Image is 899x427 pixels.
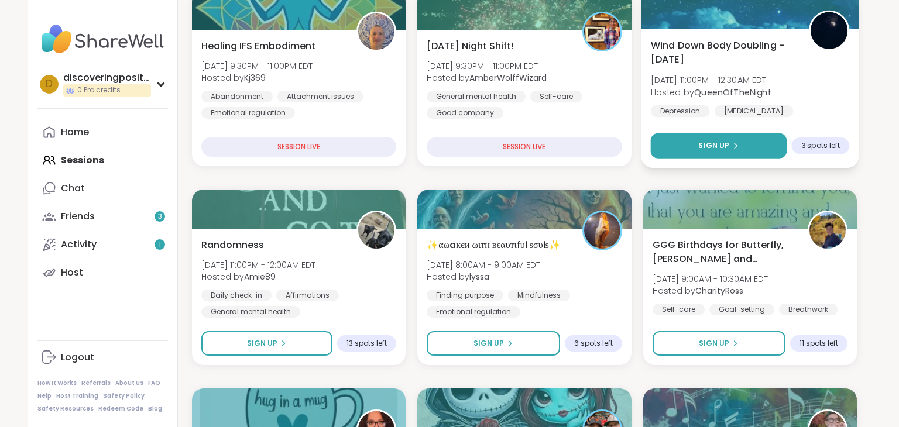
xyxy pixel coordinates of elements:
[98,405,143,413] a: Redeem Code
[427,238,560,252] span: ✨αωaкєи ωιтн вєαυтιfυℓ ѕσυℓѕ✨
[694,86,771,98] b: QueenOfTheNight
[699,338,729,349] span: Sign Up
[61,266,83,279] div: Host
[811,12,847,49] img: QueenOfTheNight
[427,259,540,271] span: [DATE] 8:00AM - 9:00AM EDT
[346,339,387,348] span: 13 spots left
[77,85,121,95] span: 0 Pro credits
[427,271,540,283] span: Hosted by
[358,13,394,50] img: Kj369
[201,306,300,318] div: General mental health
[115,379,143,387] a: About Us
[650,86,771,98] span: Hosted by
[37,174,168,202] a: Chat
[809,212,846,249] img: CharityRoss
[247,338,277,349] span: Sign Up
[201,91,273,102] div: Abandonment
[653,304,705,315] div: Self-care
[81,379,111,387] a: Referrals
[469,72,547,84] b: AmberWolffWizard
[653,273,768,285] span: [DATE] 9:00AM - 10:30AM EDT
[37,19,168,60] img: ShareWell Nav Logo
[201,39,315,53] span: Healing IFS Embodiment
[801,141,840,150] span: 3 spots left
[37,118,168,146] a: Home
[427,72,547,84] span: Hosted by
[508,290,570,301] div: Mindfulness
[427,290,503,301] div: Finding purpose
[61,210,95,223] div: Friends
[63,71,151,84] div: discoveringpositivityeveryday
[201,271,315,283] span: Hosted by
[277,91,363,102] div: Attachment issues
[653,285,768,297] span: Hosted by
[201,238,264,252] span: Randomness
[37,259,168,287] a: Host
[358,212,394,249] img: Amie89
[584,13,620,50] img: AmberWolffWizard
[201,259,315,271] span: [DATE] 11:00PM - 12:00AM EDT
[427,306,520,318] div: Emotional regulation
[201,107,295,119] div: Emotional regulation
[201,331,332,356] button: Sign Up
[46,77,53,92] span: d
[427,39,514,53] span: [DATE] Night Shift!
[650,38,795,67] span: Wind Down Body Doubling - [DATE]
[584,212,620,249] img: lyssa
[530,91,582,102] div: Self-care
[103,392,145,400] a: Safety Policy
[61,351,94,364] div: Logout
[650,74,771,86] span: [DATE] 11:00PM - 12:30AM EDT
[61,126,89,139] div: Home
[37,405,94,413] a: Safety Resources
[148,405,162,413] a: Blog
[201,60,313,72] span: [DATE] 9:30PM - 11:00PM EDT
[159,240,161,250] span: 1
[427,137,622,157] div: SESSION LIVE
[56,392,98,400] a: Host Training
[427,331,560,356] button: Sign Up
[158,212,162,222] span: 3
[695,285,743,297] b: CharityRoss
[244,72,266,84] b: Kj369
[653,331,785,356] button: Sign Up
[698,140,729,151] span: Sign Up
[201,72,313,84] span: Hosted by
[276,290,339,301] div: Affirmations
[653,238,795,266] span: GGG Birthdays for Butterfly, [PERSON_NAME] and [PERSON_NAME]
[61,238,97,251] div: Activity
[61,182,85,195] div: Chat
[574,339,613,348] span: 6 spots left
[779,304,838,315] div: Breathwork
[427,107,503,119] div: Good company
[37,343,168,371] a: Logout
[650,105,709,117] div: Depression
[714,105,793,117] div: [MEDICAL_DATA]
[37,392,52,400] a: Help
[244,271,276,283] b: Amie89
[709,304,774,315] div: Goal-setting
[37,379,77,387] a: How It Works
[148,379,160,387] a: FAQ
[201,137,396,157] div: SESSION LIVE
[37,230,168,259] a: Activity1
[469,271,489,283] b: lyssa
[427,91,526,102] div: General mental health
[800,339,838,348] span: 11 spots left
[650,133,787,159] button: Sign Up
[473,338,504,349] span: Sign Up
[427,60,547,72] span: [DATE] 9:30PM - 11:00PM EDT
[37,202,168,230] a: Friends3
[201,290,272,301] div: Daily check-in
